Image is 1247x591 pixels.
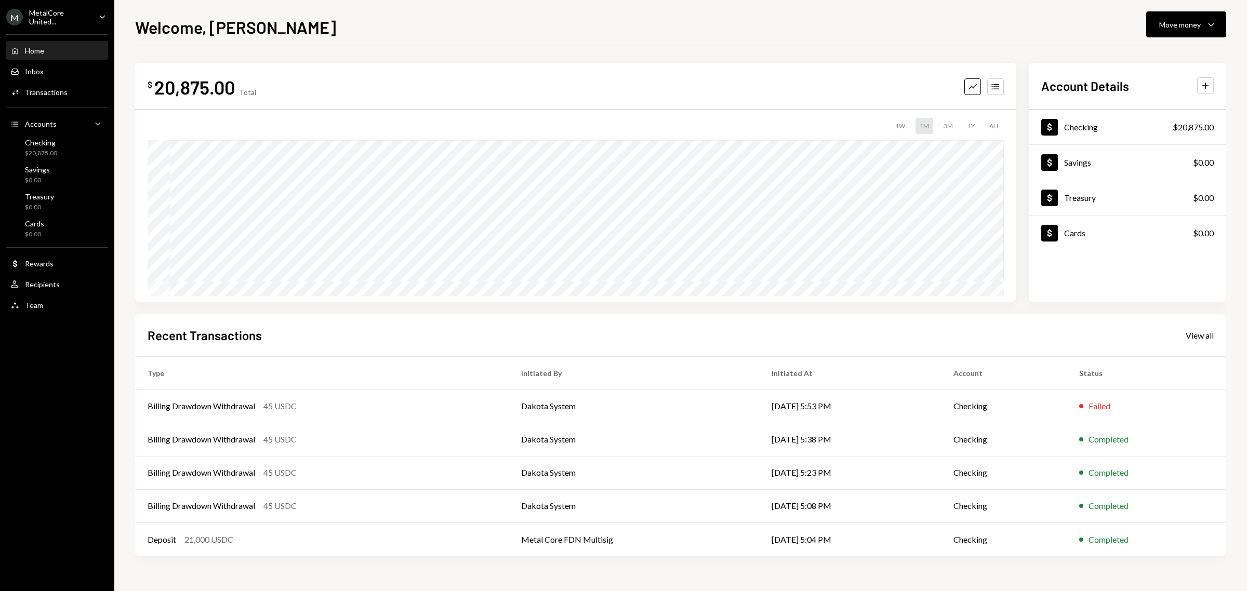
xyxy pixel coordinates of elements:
[1089,400,1110,412] div: Failed
[1064,193,1096,203] div: Treasury
[509,456,760,489] td: Dakota System
[6,275,108,293] a: Recipients
[759,489,941,522] td: [DATE] 5:08 PM
[941,522,1067,556] td: Checking
[25,88,68,97] div: Transactions
[759,456,941,489] td: [DATE] 5:23 PM
[148,533,176,546] div: Deposit
[6,216,108,241] a: Cards$0.00
[916,118,933,134] div: 1M
[759,522,941,556] td: [DATE] 5:04 PM
[509,489,760,522] td: Dakota System
[509,423,760,456] td: Dakota System
[154,75,235,99] div: 20,875.00
[1159,19,1201,30] div: Move money
[1064,157,1091,167] div: Savings
[25,176,50,185] div: $0.00
[25,165,50,174] div: Savings
[148,433,255,446] div: Billing Drawdown Withdrawal
[25,259,54,268] div: Rewards
[1186,329,1214,341] a: View all
[759,356,941,389] th: Initiated At
[25,203,54,212] div: $0.00
[1089,500,1129,512] div: Completed
[1146,11,1226,37] button: Move money
[1041,77,1129,95] h2: Account Details
[6,62,108,80] a: Inbox
[941,356,1067,389] th: Account
[263,500,297,512] div: 45 USDC
[148,500,255,512] div: Billing Drawdown Withdrawal
[941,489,1067,522] td: Checking
[263,433,297,446] div: 45 USDC
[6,41,108,60] a: Home
[184,533,233,546] div: 21,000 USDC
[1193,192,1214,204] div: $0.00
[1029,110,1226,144] a: Checking$20,875.00
[148,79,152,90] div: $
[25,230,44,239] div: $0.00
[25,219,44,228] div: Cards
[941,389,1067,423] td: Checking
[6,189,108,214] a: Treasury$0.00
[1193,156,1214,169] div: $0.00
[1089,533,1129,546] div: Completed
[25,138,57,147] div: Checking
[6,9,23,25] div: M
[1067,356,1226,389] th: Status
[941,423,1067,456] td: Checking
[509,389,760,423] td: Dakota System
[1029,145,1226,180] a: Savings$0.00
[148,327,262,344] h2: Recent Transactions
[1089,466,1129,479] div: Completed
[1186,330,1214,341] div: View all
[25,67,44,76] div: Inbox
[509,356,760,389] th: Initiated By
[1193,227,1214,239] div: $0.00
[135,356,509,389] th: Type
[6,162,108,187] a: Savings$0.00
[25,119,57,128] div: Accounts
[759,423,941,456] td: [DATE] 5:38 PM
[1029,180,1226,215] a: Treasury$0.00
[939,118,957,134] div: 3M
[1064,228,1085,238] div: Cards
[1089,433,1129,446] div: Completed
[148,466,255,479] div: Billing Drawdown Withdrawal
[6,114,108,133] a: Accounts
[25,280,60,289] div: Recipients
[29,8,90,26] div: MetalCore United...
[985,118,1004,134] div: ALL
[25,301,43,310] div: Team
[25,192,54,201] div: Treasury
[263,400,297,412] div: 45 USDC
[263,466,297,479] div: 45 USDC
[6,254,108,273] a: Rewards
[6,83,108,101] a: Transactions
[6,135,108,160] a: Checking$20,875.00
[509,522,760,556] td: Metal Core FDN Multisig
[1029,216,1226,250] a: Cards$0.00
[1064,122,1098,132] div: Checking
[239,88,256,97] div: Total
[6,295,108,314] a: Team
[759,389,941,423] td: [DATE] 5:53 PM
[135,17,336,37] h1: Welcome, [PERSON_NAME]
[891,118,909,134] div: 1W
[963,118,979,134] div: 1Y
[25,149,57,158] div: $20,875.00
[148,400,255,412] div: Billing Drawdown Withdrawal
[25,46,44,55] div: Home
[1173,121,1214,133] div: $20,875.00
[941,456,1067,489] td: Checking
